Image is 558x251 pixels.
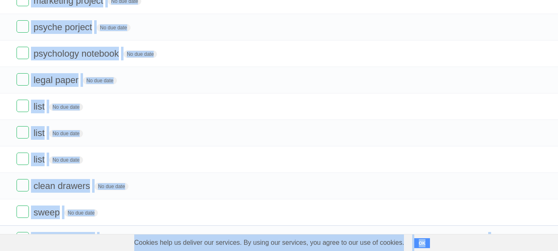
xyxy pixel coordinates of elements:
[33,22,94,32] span: psyche porject
[49,103,83,111] span: No due date
[17,206,29,218] label: Done
[83,77,116,84] span: No due date
[33,128,47,138] span: list
[33,75,81,85] span: legal paper
[95,183,128,190] span: No due date
[33,48,121,59] span: psychology notebook
[64,209,98,217] span: No due date
[414,238,430,248] button: OK
[33,181,92,191] span: clean drawers
[17,73,29,86] label: Done
[33,234,97,244] span: start journalling
[17,126,29,139] label: Done
[17,47,29,59] label: Done
[123,50,157,58] span: No due date
[126,234,413,251] span: Cookies help us deliver our services. By using our services, you agree to our use of cookies.
[33,101,47,112] span: list
[33,207,62,218] span: sweep
[17,20,29,33] label: Done
[17,153,29,165] label: Done
[491,232,507,246] label: Star task
[49,156,83,164] span: No due date
[33,154,47,165] span: list
[17,179,29,191] label: Done
[17,100,29,112] label: Done
[49,130,83,137] span: No due date
[97,24,130,31] span: No due date
[17,232,29,244] label: Done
